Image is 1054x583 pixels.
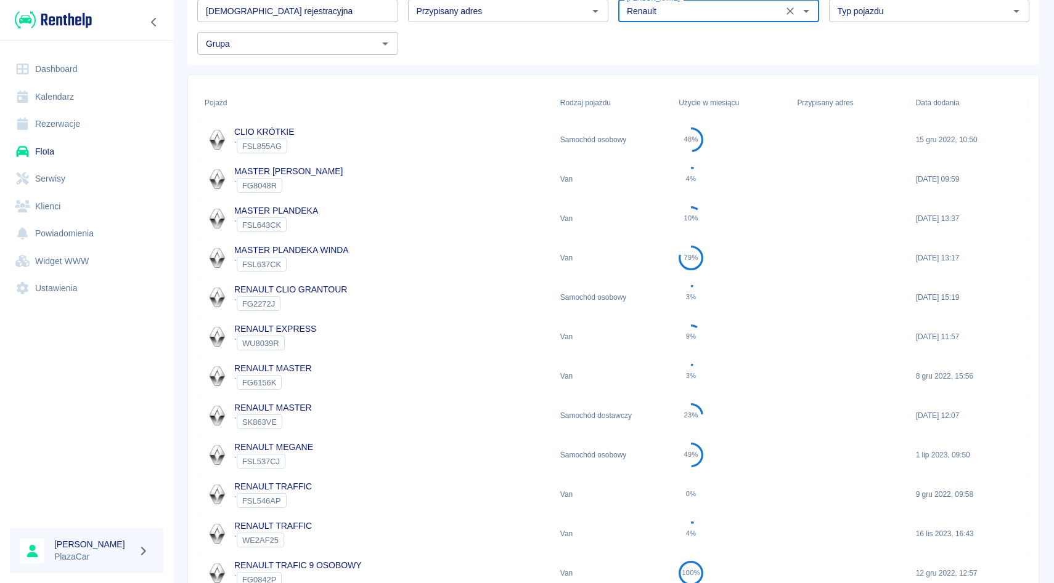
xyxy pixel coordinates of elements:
[234,442,313,452] a: RENAULT MEGANE
[234,127,294,137] a: CLIO KRÓTKIE
[910,278,1028,317] div: [DATE] 15:19
[554,199,672,238] div: Van
[910,475,1028,514] div: 9 gru 2022, 09:58
[554,396,672,435] div: Samochód dostawczy
[554,120,672,159] div: Samochód osobowy
[234,533,312,547] div: `
[916,86,960,120] div: Data dodania
[237,378,281,387] span: FG6156K
[234,560,362,570] a: RENAULT TRAFIC 9 OSOBOWY
[237,260,286,269] span: FSL637CK
[672,86,791,120] div: Użycie w miesiącu
[205,246,229,270] img: Image
[205,482,229,507] img: Image
[234,403,312,412] a: RENAULT MASTER
[686,372,697,380] div: 3%
[682,569,700,577] div: 100%
[205,521,229,546] img: Image
[554,514,672,553] div: Van
[10,193,163,220] a: Klienci
[205,403,229,428] img: Image
[910,238,1028,278] div: [DATE] 13:17
[554,238,672,278] div: Van
[234,521,312,531] a: RENAULT TRAFFIC
[227,94,244,111] button: Sort
[205,324,229,349] img: Image
[554,159,672,199] div: Van
[686,293,697,301] div: 3%
[237,496,286,505] span: FSL546AP
[686,529,697,537] div: 4%
[234,414,312,429] div: `
[10,10,92,30] a: Renthelp logo
[205,86,227,120] div: Pojazd
[205,285,229,310] img: Image
[684,135,698,143] div: 48%
[15,10,92,30] img: Renthelp logo
[10,83,163,111] a: Kalendarz
[554,435,672,475] div: Samochód osobowy
[686,490,697,498] div: 0%
[10,110,163,138] a: Rezerwacje
[237,536,284,545] span: WE2AF25
[377,35,394,52] button: Otwórz
[587,2,604,20] button: Otwórz
[554,317,672,356] div: Van
[205,127,229,152] img: Image
[10,165,163,193] a: Serwisy
[54,538,133,550] h6: [PERSON_NAME]
[205,364,229,388] img: Image
[237,142,287,151] span: FSL855AG
[234,139,294,153] div: `
[234,493,312,508] div: `
[910,159,1028,199] div: [DATE] 09:59
[234,178,343,193] div: `
[910,356,1028,396] div: 8 gru 2022, 15:56
[237,181,282,190] span: FG8048R
[198,86,554,120] div: Pojazd
[237,339,284,348] span: WU8039R
[205,443,229,467] img: Image
[910,120,1028,159] div: 15 gru 2022, 10:50
[237,457,285,466] span: FSL537CJ
[10,138,163,166] a: Flota
[234,454,313,468] div: `
[234,257,349,271] div: `
[234,336,316,350] div: `
[234,375,312,390] div: `
[554,278,672,317] div: Samochód osobowy
[554,356,672,396] div: Van
[234,166,343,176] a: MASTER [PERSON_NAME]
[237,220,286,230] span: FSL643CK
[554,86,672,120] div: Rodzaj pojazdu
[205,167,229,191] img: Image
[910,317,1028,356] div: [DATE] 11:57
[797,86,853,120] div: Przypisany adres
[234,217,318,232] div: `
[10,220,163,247] a: Powiadomienia
[910,514,1028,553] div: 16 lis 2023, 16:43
[10,55,163,83] a: Dashboard
[798,2,815,20] button: Otwórz
[234,324,316,334] a: RENAULT EXPRESS
[910,435,1028,475] div: 1 lip 2023, 09:50
[791,86,909,120] div: Przypisany adres
[237,417,282,427] span: SK863VE
[554,475,672,514] div: Van
[234,481,312,491] a: RENAULT TRAFFIC
[234,296,347,311] div: `
[910,396,1028,435] div: [DATE] 12:07
[684,451,698,459] div: 49%
[145,14,163,30] button: Zwiń nawigację
[679,86,739,120] div: Użycie w miesiącu
[782,2,799,20] button: Wyczyść
[910,199,1028,238] div: [DATE] 13:37
[684,254,698,262] div: 79%
[234,245,349,255] a: MASTER PLANDEKA WINDA
[910,86,1028,120] div: Data dodania
[234,363,312,373] a: RENAULT MASTER
[54,550,133,563] p: PlazaCar
[10,275,163,302] a: Ustawienia
[205,206,229,231] img: Image
[684,411,698,419] div: 23%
